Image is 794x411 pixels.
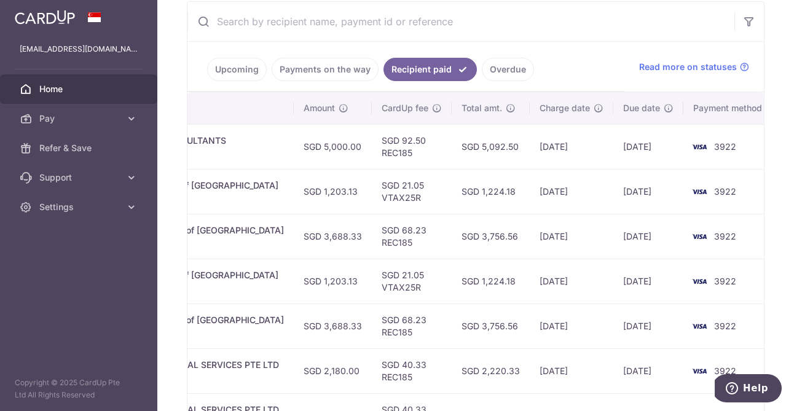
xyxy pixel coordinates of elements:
[613,259,683,303] td: [DATE]
[452,124,530,169] td: SGD 5,092.50
[639,61,749,73] a: Read more on statuses
[530,259,613,303] td: [DATE]
[714,276,736,286] span: 3922
[715,374,782,405] iframe: Opens a widget where you can find more information
[39,171,120,184] span: Support
[482,58,534,81] a: Overdue
[714,141,736,152] span: 3922
[462,102,502,114] span: Total amt.
[687,319,712,334] img: Bank Card
[452,348,530,393] td: SGD 2,220.33
[294,348,372,393] td: SGD 2,180.00
[272,58,379,81] a: Payments on the way
[613,303,683,348] td: [DATE]
[530,303,613,348] td: [DATE]
[613,124,683,169] td: [DATE]
[452,169,530,214] td: SGD 1,224.18
[714,186,736,197] span: 3922
[687,139,712,154] img: Bank Card
[39,112,120,125] span: Pay
[714,366,736,376] span: 3922
[294,214,372,259] td: SGD 3,688.33
[20,43,138,55] p: [EMAIL_ADDRESS][DOMAIN_NAME]
[39,201,120,213] span: Settings
[294,124,372,169] td: SGD 5,000.00
[687,364,712,378] img: Bank Card
[613,348,683,393] td: [DATE]
[530,124,613,169] td: [DATE]
[372,303,452,348] td: SGD 68.23 REC185
[687,184,712,199] img: Bank Card
[372,124,452,169] td: SGD 92.50 REC185
[207,58,267,81] a: Upcoming
[683,92,777,124] th: Payment method
[687,274,712,289] img: Bank Card
[530,348,613,393] td: [DATE]
[15,10,75,25] img: CardUp
[294,259,372,303] td: SGD 1,203.13
[187,2,734,41] input: Search by recipient name, payment id or reference
[540,102,590,114] span: Charge date
[530,169,613,214] td: [DATE]
[714,321,736,331] span: 3922
[372,214,452,259] td: SGD 68.23 REC185
[687,229,712,244] img: Bank Card
[639,61,737,73] span: Read more on statuses
[613,169,683,214] td: [DATE]
[39,142,120,154] span: Refer & Save
[452,303,530,348] td: SGD 3,756.56
[613,214,683,259] td: [DATE]
[714,231,736,241] span: 3922
[372,348,452,393] td: SGD 40.33 REC185
[382,102,428,114] span: CardUp fee
[294,303,372,348] td: SGD 3,688.33
[372,169,452,214] td: SGD 21.05 VTAX25R
[383,58,477,81] a: Recipient paid
[304,102,335,114] span: Amount
[623,102,660,114] span: Due date
[530,214,613,259] td: [DATE]
[39,83,120,95] span: Home
[294,169,372,214] td: SGD 1,203.13
[452,259,530,303] td: SGD 1,224.18
[452,214,530,259] td: SGD 3,756.56
[372,259,452,303] td: SGD 21.05 VTAX25R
